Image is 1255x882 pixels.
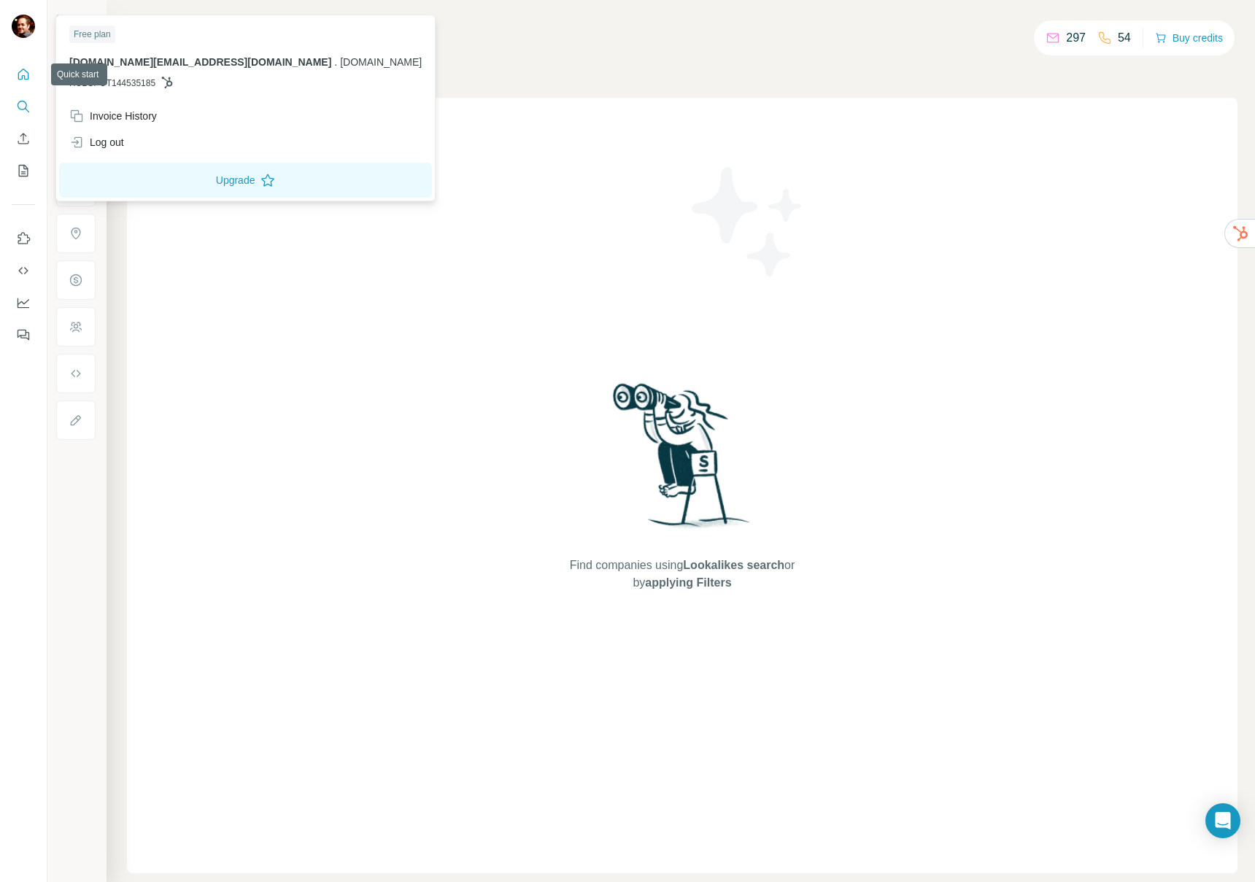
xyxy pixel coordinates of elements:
[69,56,331,68] span: [DOMAIN_NAME][EMAIL_ADDRESS][DOMAIN_NAME]
[59,163,432,198] button: Upgrade
[69,26,115,43] div: Free plan
[12,158,35,184] button: My lists
[334,56,337,68] span: .
[69,77,155,90] span: HUBSPOT144535185
[565,557,799,592] span: Find companies using or by
[340,56,422,68] span: [DOMAIN_NAME]
[12,258,35,284] button: Use Surfe API
[645,576,731,589] span: applying Filters
[1205,803,1240,838] div: Open Intercom Messenger
[683,559,784,571] span: Lookalikes search
[1066,29,1086,47] p: 297
[606,379,758,542] img: Surfe Illustration - Woman searching with binoculars
[12,61,35,88] button: Quick start
[12,225,35,252] button: Use Surfe on LinkedIn
[12,125,35,152] button: Enrich CSV
[69,135,124,150] div: Log out
[12,322,35,348] button: Feedback
[45,9,105,31] button: Show
[12,93,35,120] button: Search
[682,156,814,287] img: Surfe Illustration - Stars
[1118,29,1131,47] p: 54
[69,109,157,123] div: Invoice History
[127,18,1237,38] h4: Search
[12,290,35,316] button: Dashboard
[1155,28,1223,48] button: Buy credits
[12,15,35,38] img: Avatar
